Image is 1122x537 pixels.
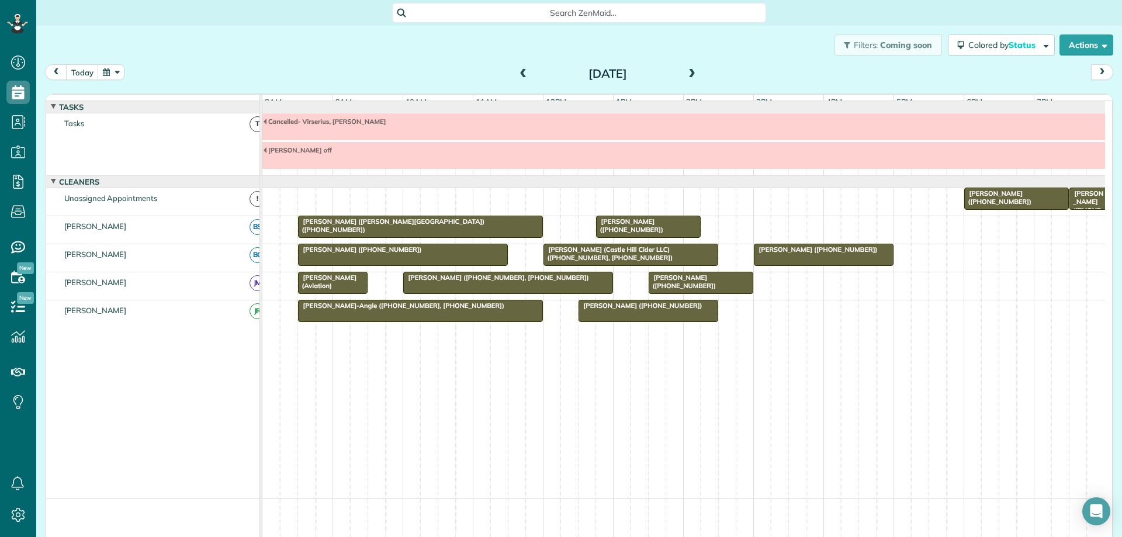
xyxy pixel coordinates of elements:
span: JR [250,303,265,319]
span: BC [250,247,265,263]
span: [PERSON_NAME] off [262,146,333,154]
span: Status [1009,40,1037,50]
span: [PERSON_NAME] [62,306,129,315]
span: 9am [333,97,355,106]
span: Unassigned Appointments [62,193,160,203]
span: [PERSON_NAME] [62,250,129,259]
span: [PERSON_NAME] ([PHONE_NUMBER]) [648,273,716,290]
span: ! [250,191,265,207]
span: [PERSON_NAME] ([PHONE_NUMBER]) [595,217,664,234]
span: [PERSON_NAME] ([PERSON_NAME][GEOGRAPHIC_DATA]) ([PHONE_NUMBER]) [297,217,485,234]
span: 10am [403,97,430,106]
span: [PERSON_NAME] ([PHONE_NUMBER]) [753,245,878,254]
span: [PERSON_NAME] ([PHONE_NUMBER]) [578,302,703,310]
span: Filters: [854,40,878,50]
span: 7pm [1034,97,1055,106]
span: 4pm [824,97,844,106]
span: [PERSON_NAME] ([PHONE_NUMBER]) [297,245,423,254]
span: 5pm [894,97,915,106]
h2: [DATE] [535,67,681,80]
span: JM [250,275,265,291]
span: 3pm [754,97,774,106]
span: New [17,292,34,304]
span: 11am [473,97,500,106]
span: Tasks [62,119,86,128]
span: [PERSON_NAME] ([PHONE_NUMBER]) [1069,189,1103,231]
span: New [17,262,34,274]
span: [PERSON_NAME]-Angle ([PHONE_NUMBER], [PHONE_NUMBER]) [297,302,505,310]
div: Open Intercom Messenger [1082,497,1110,525]
button: prev [45,64,67,80]
button: Colored byStatus [948,34,1055,56]
span: 6pm [964,97,985,106]
button: today [66,64,99,80]
span: BS [250,219,265,235]
span: T [250,116,265,132]
span: Cancelled- Virserius, [PERSON_NAME] [262,117,386,126]
span: [PERSON_NAME] (Castle Hill Cider LLC) ([PHONE_NUMBER], [PHONE_NUMBER]) [543,245,674,262]
span: Tasks [57,102,86,112]
span: 2pm [684,97,704,106]
span: [PERSON_NAME] ([PHONE_NUMBER]) [964,189,1032,206]
span: 12pm [543,97,569,106]
button: Actions [1059,34,1113,56]
span: Colored by [968,40,1040,50]
span: [PERSON_NAME] [62,278,129,287]
span: [PERSON_NAME] ([PHONE_NUMBER], [PHONE_NUMBER]) [403,273,590,282]
span: Cleaners [57,177,102,186]
span: 1pm [614,97,634,106]
span: [PERSON_NAME] (Aviation) [297,273,357,290]
span: [PERSON_NAME] [62,221,129,231]
span: Coming soon [880,40,933,50]
span: 8am [262,97,284,106]
button: next [1091,64,1113,80]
